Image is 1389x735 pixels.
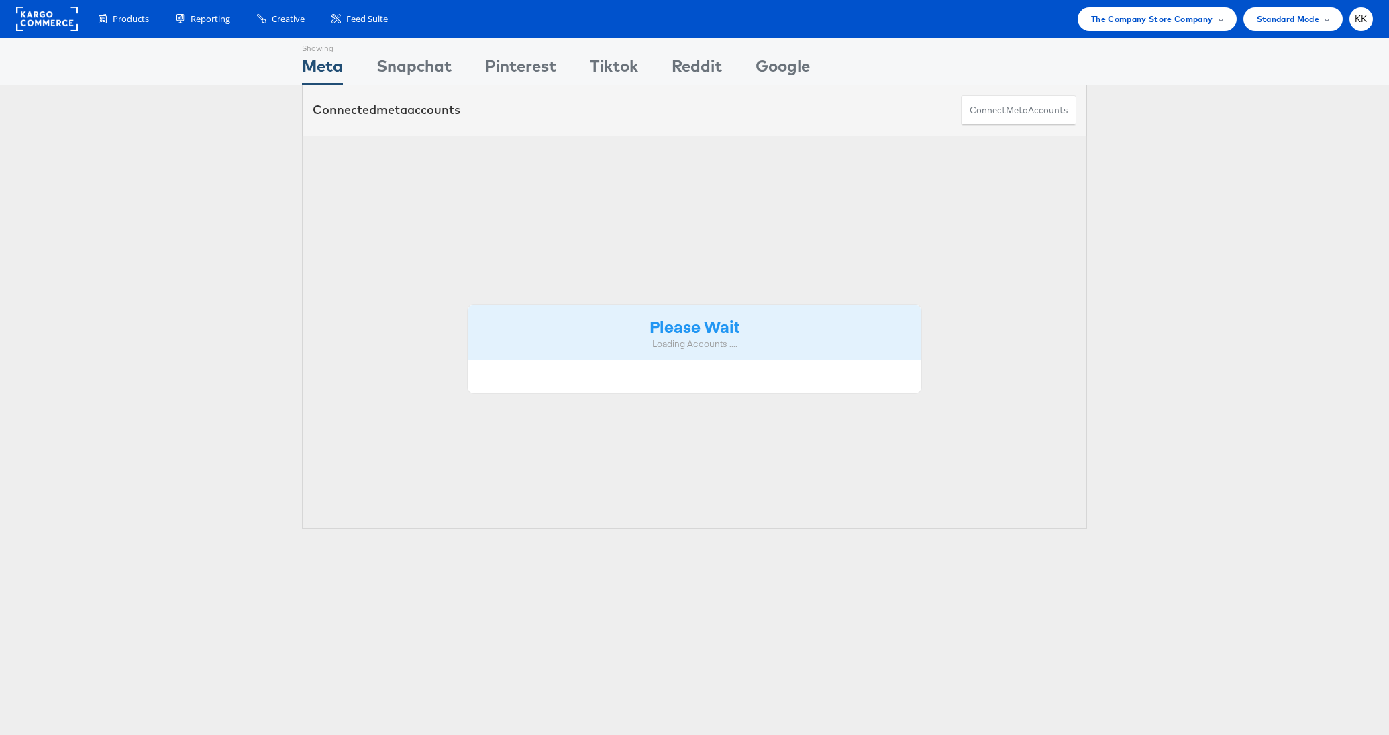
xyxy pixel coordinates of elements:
span: Creative [272,13,305,26]
div: Connected accounts [313,101,460,119]
div: Reddit [672,54,722,85]
div: Meta [302,54,343,85]
span: Reporting [191,13,230,26]
div: Showing [302,38,343,54]
span: Products [113,13,149,26]
div: Loading Accounts .... [478,338,911,350]
div: Google [756,54,810,85]
button: ConnectmetaAccounts [961,95,1076,126]
div: Tiktok [590,54,638,85]
div: Snapchat [376,54,452,85]
span: meta [376,102,407,117]
span: Feed Suite [346,13,388,26]
span: meta [1006,104,1028,117]
strong: Please Wait [650,315,739,337]
div: Pinterest [485,54,556,85]
span: KK [1355,15,1368,23]
span: Standard Mode [1257,12,1319,26]
span: The Company Store Company [1091,12,1213,26]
